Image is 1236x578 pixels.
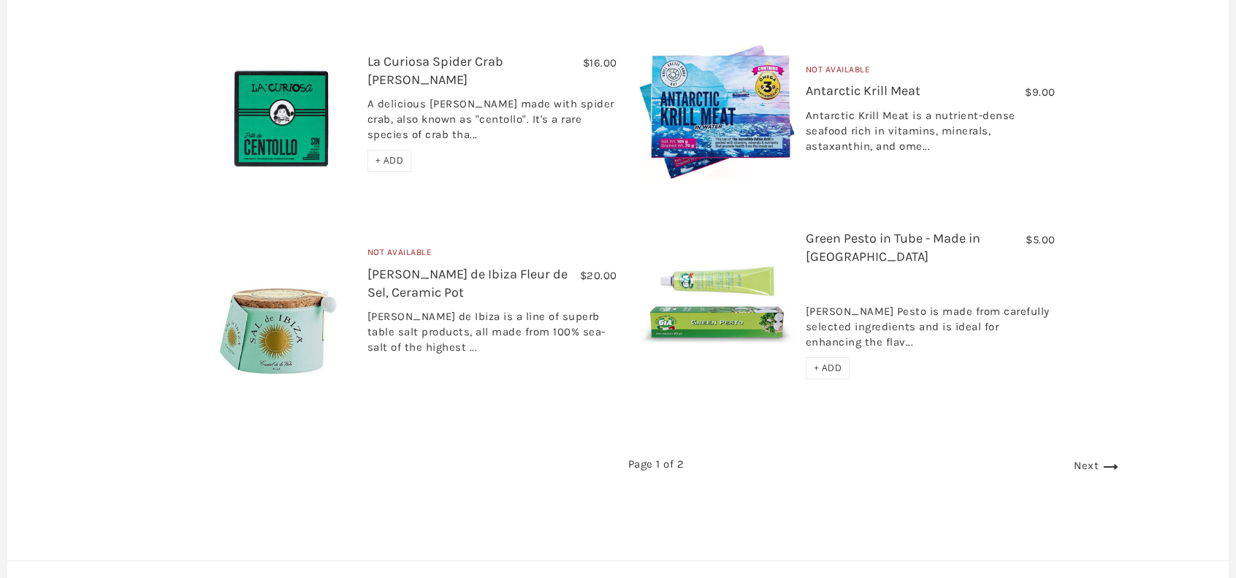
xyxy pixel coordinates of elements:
[806,357,850,379] div: + ADD
[1025,85,1056,99] span: $9.00
[806,230,980,265] a: Green Pesto in Tube - Made in [GEOGRAPHIC_DATA]
[375,154,404,167] span: + ADD
[806,63,1056,83] div: Not Available
[367,96,617,150] div: A delicious [PERSON_NAME] made with spider crab, also known as "centollo". It's a rare species of...
[367,309,617,362] div: [PERSON_NAME] de Ibiza is a line of superb table salt products, all made from 100% sea-salt of th...
[628,457,684,471] span: Page 1 of 2
[1026,233,1056,246] span: $5.00
[806,108,1056,161] div: Antarctic Krill Meat is a nutrient-dense seafood rich in vitamins, minerals, astaxanthin, and ome...
[583,56,617,69] span: $16.00
[367,53,503,88] a: La Curiosa Spider Crab [PERSON_NAME]
[367,246,617,265] div: Not Available
[201,34,356,190] img: La Curiosa Spider Crab Pate
[814,362,842,374] span: + ADD
[367,150,412,172] div: + ADD
[367,266,568,300] a: [PERSON_NAME] de Ibiza Fleur de Sel, Ceramic Pot
[1074,459,1122,472] a: Next
[806,273,1056,357] div: [PERSON_NAME] Pesto is made from carefully selected ingredients and is ideal for enhancing the fl...
[201,227,356,382] img: Sal de Ibiza Fleur de Sel, Ceramic Pot
[639,227,795,382] img: Green Pesto in Tube - Made in Italy
[806,83,920,99] a: Antarctic Krill Meat
[639,45,795,179] img: Antarctic Krill Meat
[580,269,617,282] span: $20.00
